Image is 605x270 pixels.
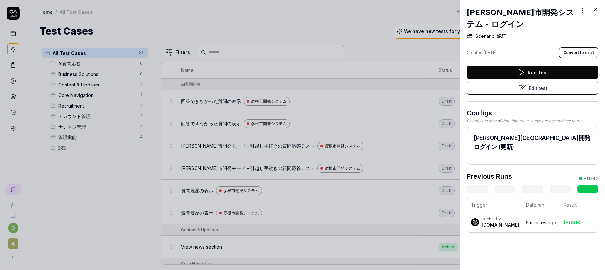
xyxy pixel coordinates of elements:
button: Convert to draft [559,47,598,58]
h3: Configs [467,108,598,118]
span: Scenario: [475,33,496,39]
div: Passed [566,220,581,224]
h2: [PERSON_NAME][GEOGRAPHIC_DATA]開発ログイン (更新) [474,134,592,151]
img: 7ccf6c19-61ad-4a6c-8811-018b02a1b829.jpg [471,218,479,226]
button: Run Test [467,66,598,79]
div: In-chat by [482,216,519,222]
h3: Previous Runs [467,171,512,181]
div: Created [467,50,497,56]
div: Passed [584,175,598,181]
div: Configs are sets of data that the test can access and use to run [467,118,598,124]
div: [DOMAIN_NAME] [482,222,519,228]
th: Result [560,197,598,212]
th: Trigger [467,197,522,212]
h2: [PERSON_NAME]市開発システム - ログイン [467,7,577,30]
time: [DATE] [484,50,497,55]
button: Edit test [467,82,598,95]
time: 5 minutes ago [526,220,556,225]
span: 認証 [496,33,506,39]
th: Date ran [522,197,560,212]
